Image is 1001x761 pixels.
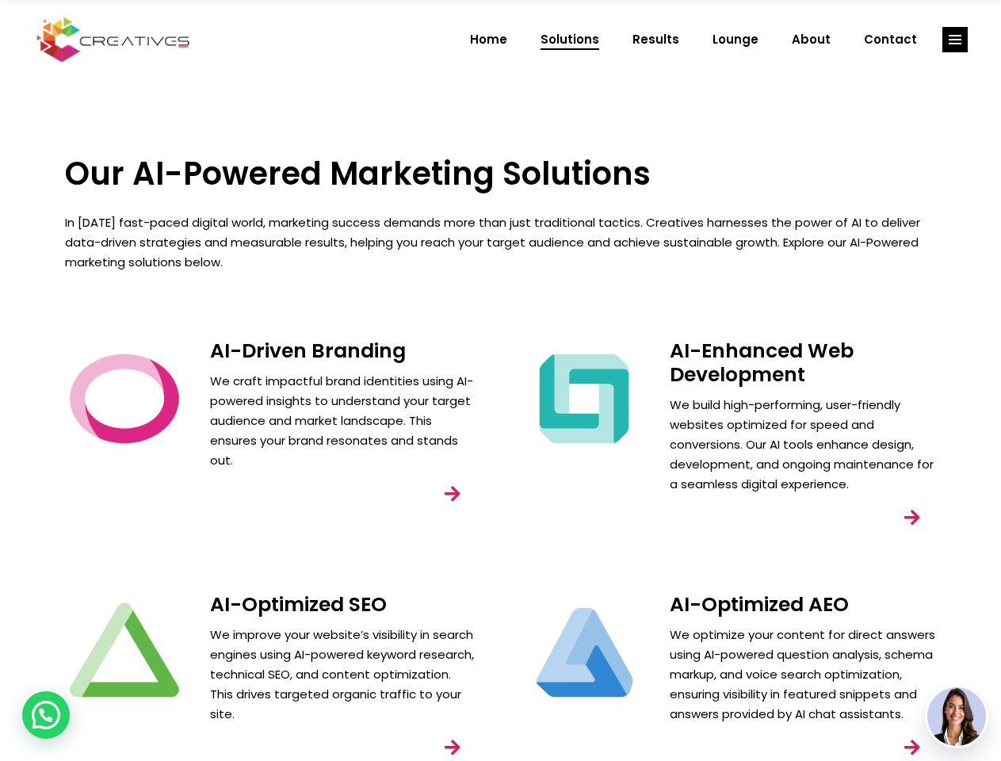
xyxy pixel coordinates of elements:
[927,687,986,746] img: agent
[65,212,937,272] p: In [DATE] fast-paced digital world, marketing success demands more than just traditional tactics....
[942,27,968,52] a: link
[430,472,475,516] a: link
[210,591,387,618] a: AI-Optimized SEO
[210,337,406,365] a: AI-Driven Branding
[33,15,193,64] img: Creatives
[210,371,477,470] p: We craft impactful brand identities using AI-powered insights to understand your target audience ...
[65,339,184,458] img: Creatives | Solutions
[65,593,184,712] img: Creatives | Solutions
[847,19,934,60] a: Contact
[775,19,847,60] a: About
[890,495,934,540] a: link
[670,591,849,618] a: AI-Optimized AEO
[696,19,775,60] a: Lounge
[670,337,854,388] a: AI-Enhanced Web Development
[616,19,696,60] a: Results
[792,19,831,60] span: About
[525,339,644,458] img: Creatives | Solutions
[470,19,507,60] span: Home
[670,395,937,494] p: We build high-performing, user-friendly websites optimized for speed and conversions. Our AI tool...
[210,625,477,724] p: We improve your website’s visibility in search engines using AI-powered keyword research, technic...
[524,19,616,60] a: Solutions
[525,593,644,712] img: Creatives | Solutions
[864,19,917,60] span: Contact
[541,19,599,60] span: Solutions
[632,19,679,60] span: Results
[670,625,937,724] p: We optimize your content for direct answers using AI-powered question analysis, schema markup, an...
[453,19,524,60] a: Home
[65,155,937,193] h3: Our AI-Powered Marketing Solutions
[713,19,758,60] span: Lounge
